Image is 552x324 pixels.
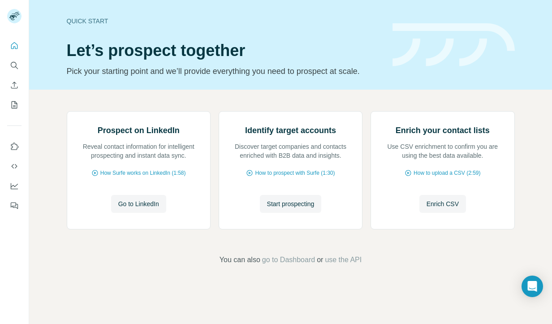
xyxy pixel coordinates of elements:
[392,23,515,67] img: banner
[111,195,166,213] button: Go to LinkedIn
[67,17,382,26] div: Quick start
[7,57,22,73] button: Search
[67,65,382,78] p: Pick your starting point and we’ll provide everything you need to prospect at scale.
[220,255,260,265] span: You can also
[414,169,480,177] span: How to upload a CSV (2:59)
[245,124,336,137] h2: Identify target accounts
[267,199,315,208] span: Start prospecting
[100,169,186,177] span: How Surfe works on LinkedIn (1:58)
[7,77,22,93] button: Enrich CSV
[7,38,22,54] button: Quick start
[325,255,362,265] button: use the API
[7,198,22,214] button: Feedback
[7,138,22,155] button: Use Surfe on LinkedIn
[262,255,315,265] button: go to Dashboard
[228,142,353,160] p: Discover target companies and contacts enriched with B2B data and insights.
[522,276,543,297] div: Open Intercom Messenger
[260,195,322,213] button: Start prospecting
[7,178,22,194] button: Dashboard
[76,142,201,160] p: Reveal contact information for intelligent prospecting and instant data sync.
[419,195,466,213] button: Enrich CSV
[427,199,459,208] span: Enrich CSV
[67,42,382,60] h1: Let’s prospect together
[7,97,22,113] button: My lists
[118,199,159,208] span: Go to LinkedIn
[255,169,335,177] span: How to prospect with Surfe (1:30)
[7,158,22,174] button: Use Surfe API
[98,124,180,137] h2: Prospect on LinkedIn
[317,255,323,265] span: or
[396,124,490,137] h2: Enrich your contact lists
[380,142,505,160] p: Use CSV enrichment to confirm you are using the best data available.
